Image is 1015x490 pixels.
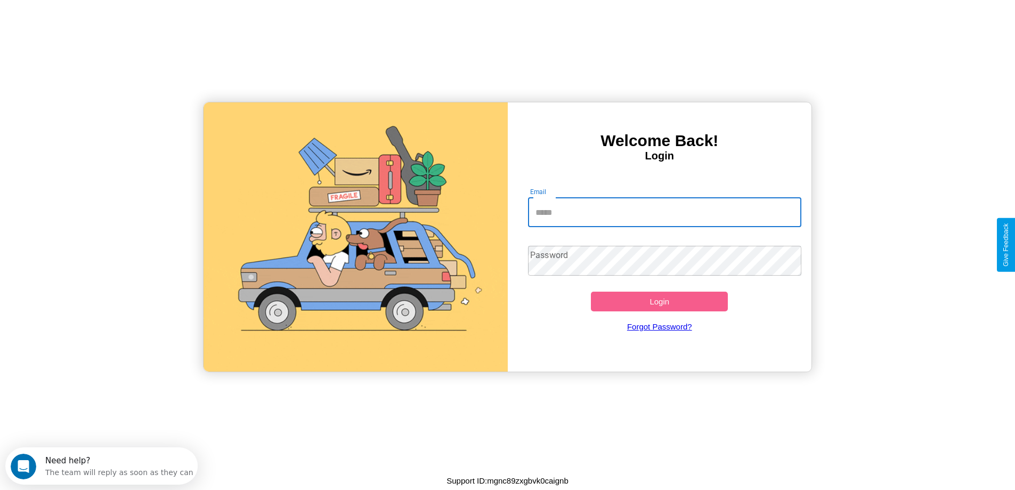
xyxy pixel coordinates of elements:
[446,473,568,488] p: Support ID: mgnc89zxgbvk0caignb
[1002,223,1010,267] div: Give Feedback
[4,4,198,34] div: Open Intercom Messenger
[508,150,812,162] h4: Login
[204,102,508,372] img: gif
[523,311,796,342] a: Forgot Password?
[508,132,812,150] h3: Welcome Back!
[591,292,728,311] button: Login
[5,447,198,485] iframe: Intercom live chat discovery launcher
[40,18,188,29] div: The team will reply as soon as they can
[11,454,36,479] iframe: Intercom live chat
[40,9,188,18] div: Need help?
[530,187,547,196] label: Email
